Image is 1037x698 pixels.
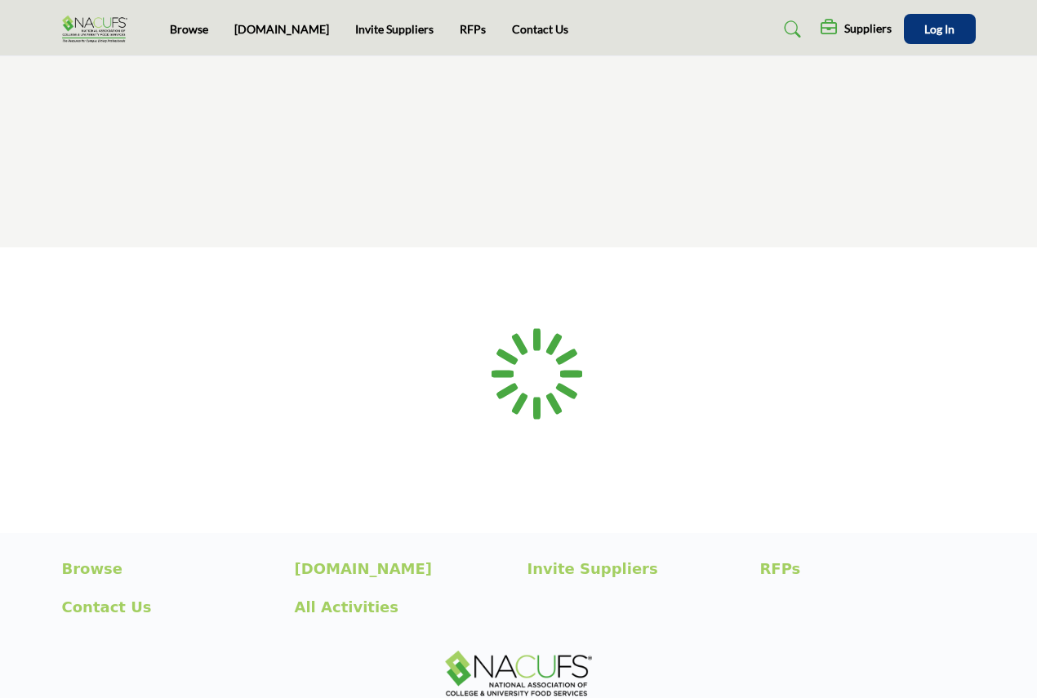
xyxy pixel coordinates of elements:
[760,558,976,580] a: RFPs
[355,22,434,36] a: Invite Suppliers
[844,21,892,36] h5: Suppliers
[768,16,812,42] a: Search
[527,558,743,580] a: Invite Suppliers
[821,20,892,39] div: Suppliers
[62,558,278,580] a: Browse
[62,16,136,42] img: Site Logo
[904,14,976,44] button: Log In
[460,22,486,36] a: RFPs
[295,596,510,618] a: All Activities
[170,22,208,36] a: Browse
[234,22,329,36] a: [DOMAIN_NAME]
[924,22,955,36] span: Log In
[62,596,278,618] a: Contact Us
[512,22,568,36] a: Contact Us
[295,558,510,580] a: [DOMAIN_NAME]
